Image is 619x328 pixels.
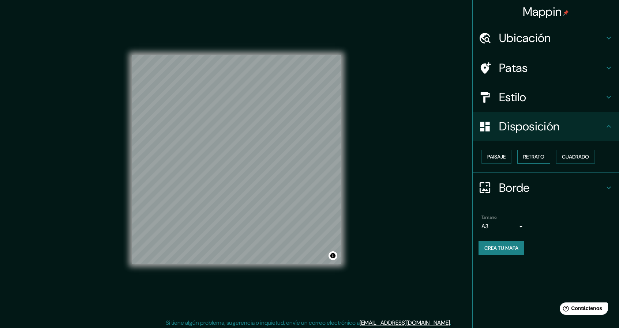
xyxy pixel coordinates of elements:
font: Paisaje [487,153,506,160]
font: . [451,319,452,327]
font: Retrato [523,153,544,160]
button: Crea tu mapa [479,241,524,255]
font: Cuadrado [562,153,589,160]
img: pin-icon.png [563,10,569,16]
font: . [450,319,451,327]
font: . [452,319,454,327]
font: Crea tu mapa [484,245,518,251]
div: Estilo [473,83,619,112]
div: Disposición [473,112,619,141]
font: Disposición [499,119,559,134]
a: [EMAIL_ADDRESS][DOMAIN_NAME] [360,319,450,327]
button: Activar o desactivar atribución [329,251,337,260]
font: Borde [499,180,530,195]
font: Patas [499,60,528,76]
div: Ubicación [473,23,619,53]
font: Mappin [523,4,562,19]
div: A3 [481,221,525,232]
button: Paisaje [481,150,511,164]
font: A3 [481,222,488,230]
font: Tamaño [481,214,496,220]
button: Cuadrado [556,150,595,164]
div: Patas [473,53,619,83]
canvas: Mapa [132,55,341,264]
font: Si tiene algún problema, sugerencia o inquietud, envíe un correo electrónico a [166,319,360,327]
font: Ubicación [499,30,551,46]
iframe: Lanzador de widgets de ayuda [554,300,611,320]
font: Estilo [499,89,526,105]
div: Borde [473,173,619,202]
button: Retrato [517,150,550,164]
